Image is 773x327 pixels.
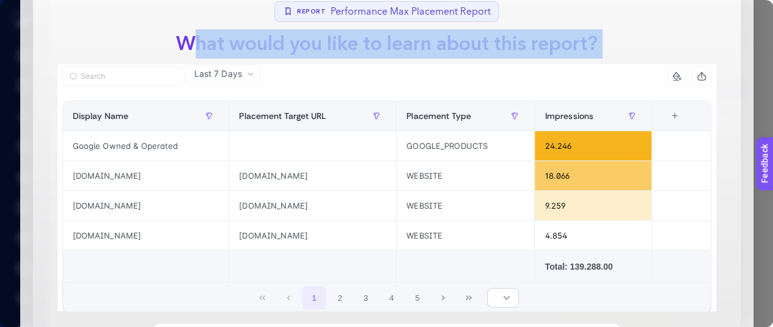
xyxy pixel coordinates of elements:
[229,191,396,220] div: [DOMAIN_NAME]
[544,111,593,121] span: Impressions
[380,286,403,309] button: 4
[535,161,651,190] div: 18.066
[229,161,396,190] div: [DOMAIN_NAME]
[239,111,326,121] span: Placement Target URL
[63,221,229,250] div: [DOMAIN_NAME]
[397,191,534,220] div: WEBSITE
[406,286,429,309] button: 5
[194,68,242,80] span: Last 7 Days
[397,131,534,160] div: GOOGLE_PRODUCTS
[662,111,672,138] div: 4 items selected
[397,221,534,250] div: WEBSITE
[63,191,229,220] div: [DOMAIN_NAME]
[297,7,326,16] span: Report
[63,161,229,190] div: [DOMAIN_NAME]
[535,221,651,250] div: 4.854
[544,261,641,273] div: Total: 139.288.00
[81,72,177,81] input: Search
[458,286,481,309] button: Last Page
[431,286,455,309] button: Next Page
[7,4,46,13] span: Feedback
[535,131,651,160] div: 24.246
[406,111,471,121] span: Placement Type
[229,221,396,250] div: [DOMAIN_NAME]
[663,111,686,121] div: +
[535,191,651,220] div: 9.259
[331,4,491,19] span: Performance Max Placement Report
[302,286,326,309] button: 1
[73,111,129,121] span: Display Name
[63,131,229,160] div: Google Owned & Operated
[397,161,534,190] div: WEBSITE
[354,286,378,309] button: 3
[328,286,351,309] button: 2
[166,29,607,59] h1: What would you like to learn about this report?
